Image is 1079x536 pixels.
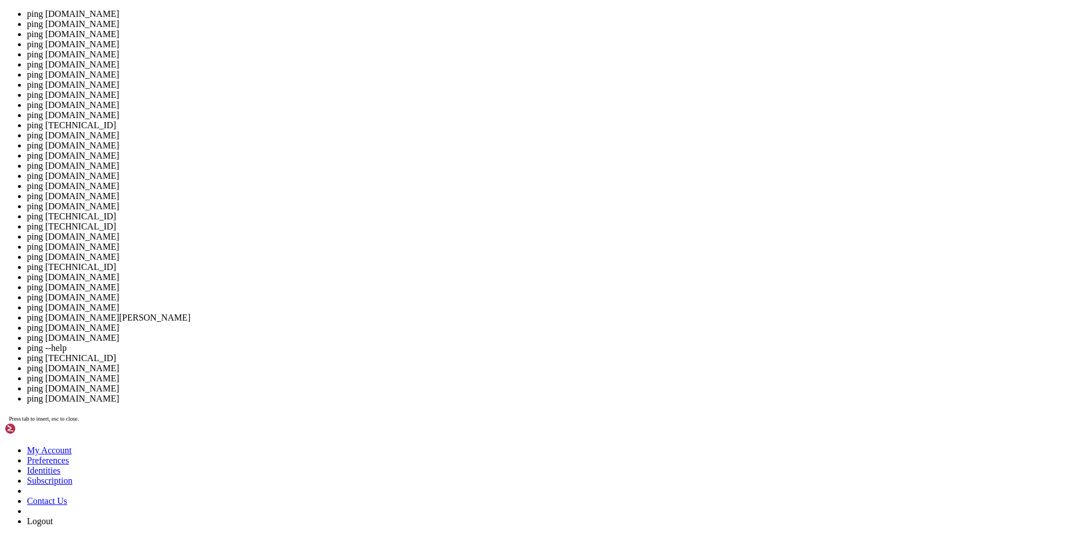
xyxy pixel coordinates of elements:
li: ping [DOMAIN_NAME] [27,373,1075,384]
x-row: phone: [PHONE_NUMBER] [4,52,933,62]
x-row: remarks: +------------------------------------------------------------+ [4,119,933,129]
x-row: source: RIPE [4,425,933,435]
li: ping [DOMAIN_NAME] [27,384,1075,394]
x-row: % This query was served by the RIPE Database Query Service version 1.118.1 (BUSA) [4,444,933,454]
x-row: descr: RDSNET [4,358,933,368]
x-row: last-modified: [DATE]T13:08:50Z [4,301,933,310]
li: ping [TECHNICAL_ID] [27,353,1075,363]
li: ping [DOMAIN_NAME] [27,201,1075,211]
li: ping [DOMAIN_NAME] [27,161,1075,171]
li: ping [DOMAIN_NAME] [27,60,1075,70]
x-row: remarks: | [EMAIL_ADDRESS][DOMAIN_NAME] | [4,177,933,186]
li: ping [DOMAIN_NAME] [27,151,1075,161]
li: ping [DOMAIN_NAME] [27,49,1075,60]
x-row: nic-hdl: GO1325-RIPE [4,272,933,282]
li: ping [DOMAIN_NAME] [27,29,1075,39]
li: ping --help [27,343,1075,353]
li: ping [TECHNICAL_ID] [27,262,1075,272]
x-row: person: [PERSON_NAME] [4,234,933,244]
x-row: created: [DATE]T08:33:39Z [4,196,933,205]
a: Identities [27,466,61,475]
x-row: holes: [URL] [4,377,933,387]
x-row: mnt-by: AS8708-MNT [4,282,933,291]
a: Logout [27,516,53,526]
li: ping [DOMAIN_NAME] [27,9,1075,19]
x-row: address: Str. Barajul Dunarii, Nr. 8, Bl. 21A, Sc. [STREET_ADDRESS] [4,244,933,253]
li: ping [DOMAIN_NAME] [27,363,1075,373]
x-row: nic-hdl: RDS2012-RIPE [4,100,933,110]
li: ping [DOMAIN_NAME] [27,70,1075,80]
li: ping [DOMAIN_NAME] [27,303,1075,313]
x-row: remarks: | you have tried contacting directly our customers according | [4,138,933,148]
x-row: address: [GEOGRAPHIC_DATA] / [GEOGRAPHIC_DATA] [4,43,933,52]
li: ping [DOMAIN_NAME] [27,110,1075,120]
li: ping [DOMAIN_NAME] [27,90,1075,100]
x-row: address: [STREET_ADDRESS] [4,33,933,43]
x-row: source: RIPE # Filtered [4,310,933,320]
x-row: tech-c: GEPU1-RIPE [4,91,933,100]
x-row: phone: [PHONE_NUMBER] [4,263,933,272]
x-row: holes: [URL] [4,387,933,397]
li: ping [DOMAIN_NAME] [27,333,1075,343]
li: ping [TECHNICAL_ID] [27,222,1075,232]
li: ping [DOMAIN_NAME] [27,19,1075,29]
x-row: remarks: | to the details registered in RIPE database. | [4,148,933,157]
li: ping [DOMAIN_NAME] [27,242,1075,252]
li: ping [DOMAIN_NAME] [27,141,1075,151]
a: Contact Us [27,496,67,506]
li: ping [DOMAIN_NAME] [27,191,1075,201]
x-row: origin: AS8708 [4,368,933,377]
li: ping [DOMAIN_NAME] [27,282,1075,292]
li: ping [DOMAIN_NAME] [27,171,1075,181]
x-row: fax-no: [PHONE_NUMBER] [4,62,933,71]
span: Press tab to insert, esc to close. [9,416,79,422]
x-row: role: RCS RDS [4,24,933,33]
x-row: mnt-by: RDS-MNT [4,110,933,119]
li: ping [DOMAIN_NAME] [27,130,1075,141]
li: ping [DOMAIN_NAME] [27,232,1075,242]
x-row: remarks: | DO NOT CALL, FAX, OR CONTACT US BY ANY OTHER MEANS EXCEPT | [4,167,933,177]
a: My Account [27,445,72,455]
li: ping [DOMAIN_NAME] [27,100,1075,110]
img: Shellngn [4,423,69,434]
a: Preferences [27,456,69,465]
x-row: root@vps130383:~# ping [4,473,933,483]
li: ping [DOMAIN_NAME] [27,181,1075,191]
x-row: mnt-by: AS8708-MNT [4,397,933,406]
x-row: address: [GEOGRAPHIC_DATA], [GEOGRAPHIC_DATA] [4,253,933,263]
li: ping [DOMAIN_NAME] [27,39,1075,49]
x-row: remarks: +------------------------------------------------------------+ [4,157,933,167]
li: ping [TECHNICAL_ID] [27,211,1075,222]
x-row: last-modified: [DATE]T03:16:10Z [4,205,933,215]
x-row: created: [DATE]T13:59:02Z [4,406,933,416]
a: Subscription [27,476,72,485]
x-row: route: [URL] [4,349,933,358]
x-row: last-modified: [DATE]T10:31:12Z [4,416,933,425]
x-row: admin-c: GEPU1-RIPE [4,81,933,91]
li: ping [DOMAIN_NAME] [27,292,1075,303]
li: ping [DOMAIN_NAME] [27,272,1075,282]
li: ping [DOMAIN_NAME][PERSON_NAME] [27,313,1075,323]
li: ping [DOMAIN_NAME] [27,80,1075,90]
x-row: remarks: | Please use [EMAIL_ADDRESS][DOMAIN_NAME] for complaints and only after | [4,129,933,138]
x-row: % Information related to '[TECHNICAL_ID][URL]' [4,330,933,339]
li: ping [DOMAIN_NAME] [27,252,1075,262]
x-row: source: RIPE # Filtered [4,4,933,14]
li: ping [TECHNICAL_ID] [27,120,1075,130]
li: ping [DOMAIN_NAME] [27,394,1075,404]
x-row: created: [DATE]T13:08:50Z [4,291,933,301]
div: (22, 49) [108,473,113,483]
x-row: remarks: +------------------------------------------------------------+ [4,186,933,196]
li: ping [DOMAIN_NAME] [27,323,1075,333]
x-row: abuse-mailbox: [EMAIL_ADDRESS][DOMAIN_NAME] [4,71,933,81]
x-row: source: RIPE # Filtered [4,215,933,224]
